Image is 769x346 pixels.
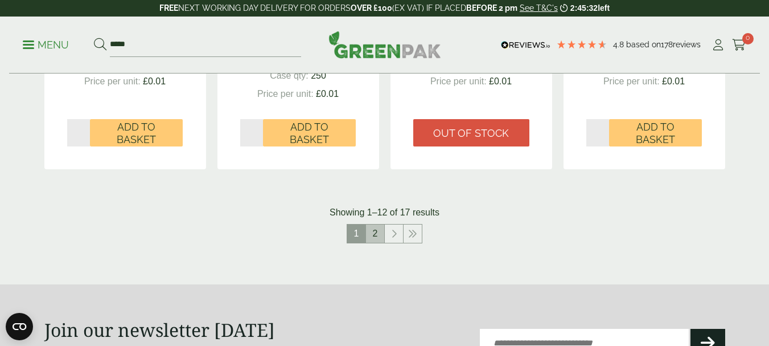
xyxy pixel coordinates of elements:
p: Menu [23,38,69,52]
span: Add to Basket [617,121,694,145]
span: £0.01 [662,76,685,86]
span: Add to Basket [98,121,175,145]
span: 1 [347,225,365,243]
a: 0 [732,36,746,54]
span: Price per unit: [84,76,141,86]
span: 250 [311,71,326,80]
span: 2:45:32 [570,3,598,13]
span: Out of stock [433,127,509,140]
span: £0.01 [489,76,512,86]
span: 0 [742,33,754,44]
strong: Join our newsletter [DATE] [44,317,275,342]
span: Price per unit: [430,76,487,86]
img: REVIEWS.io [501,41,550,49]
img: GreenPak Supplies [328,31,441,58]
span: £0.01 [316,89,339,99]
p: Showing 1–12 of 17 results [330,206,439,219]
span: reviews [673,40,701,49]
span: 4.8 [613,40,626,49]
a: Out of stock [413,119,529,146]
strong: FREE [159,3,178,13]
span: Add to Basket [271,121,348,145]
strong: BEFORE 2 pm [466,3,517,13]
span: £0.01 [143,76,166,86]
i: Cart [732,39,746,51]
div: 4.78 Stars [556,39,607,50]
button: Add to Basket [609,119,702,146]
strong: OVER £100 [351,3,392,13]
a: 2 [366,225,384,243]
span: Price per unit: [603,76,660,86]
button: Open CMP widget [6,313,33,340]
button: Add to Basket [263,119,356,146]
i: My Account [711,39,725,51]
span: Price per unit: [257,89,314,99]
a: See T&C's [520,3,558,13]
span: Case qty: [270,71,309,80]
span: Based on [626,40,661,49]
button: Add to Basket [90,119,183,146]
a: Menu [23,38,69,50]
span: 178 [661,40,673,49]
span: left [598,3,610,13]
